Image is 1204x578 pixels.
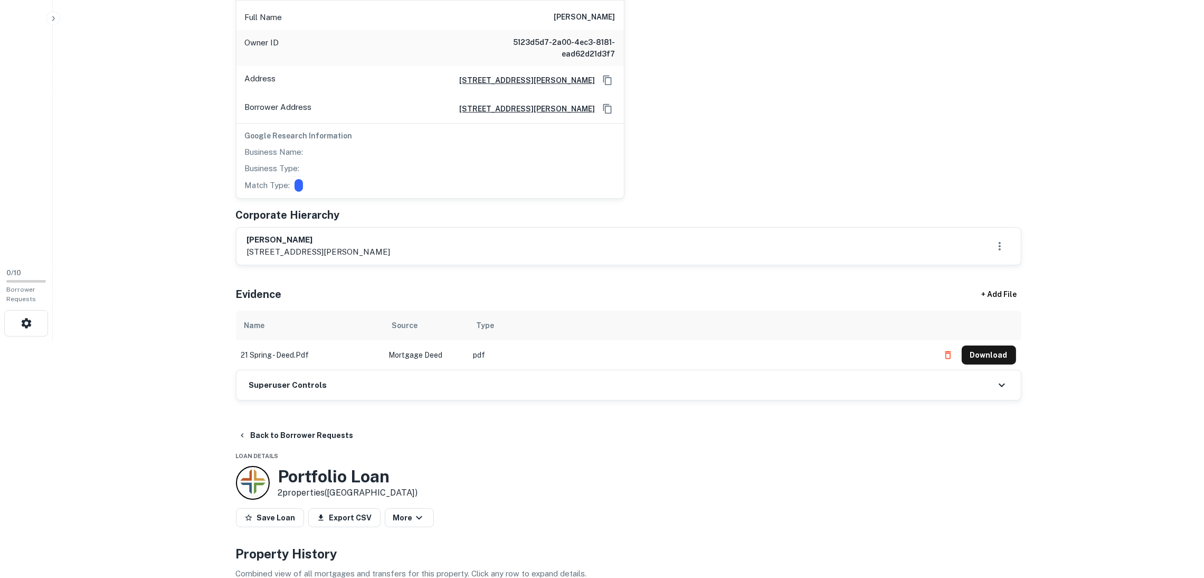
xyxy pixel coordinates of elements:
[278,467,418,487] h3: Portfolio Loan
[236,544,1021,563] h4: Property History
[244,319,265,332] div: Name
[384,340,468,370] td: Mortgage Deed
[308,508,381,527] button: Export CSV
[489,36,615,60] h6: 5123d5d7-2a00-4ec3-8181-ead62d21d3f7
[249,379,327,391] h6: Superuser Controls
[477,319,495,332] div: Type
[1151,493,1204,544] iframe: Chat Widget
[245,146,304,159] p: Business Name:
[245,130,615,142] h6: Google Research Information
[600,72,615,88] button: Copy Address
[451,74,595,86] a: [STREET_ADDRESS][PERSON_NAME]
[236,311,1021,370] div: scrollable content
[236,311,384,340] th: Name
[938,347,957,363] button: Delete file
[236,207,340,223] h5: Corporate Hierarchy
[468,311,933,340] th: Type
[247,246,391,258] p: [STREET_ADDRESS][PERSON_NAME]
[245,179,290,192] p: Match Type:
[451,103,595,115] a: [STREET_ADDRESS][PERSON_NAME]
[962,346,1016,365] button: Download
[245,72,276,88] p: Address
[6,286,36,303] span: Borrower Requests
[385,508,434,527] button: More
[236,340,384,370] td: 21 spring - deed.pdf
[247,234,391,246] h6: [PERSON_NAME]
[6,269,21,277] span: 0 / 10
[962,285,1036,304] div: + Add File
[236,508,304,527] button: Save Loan
[245,101,312,117] p: Borrower Address
[278,487,418,499] p: 2 properties ([GEOGRAPHIC_DATA])
[554,11,615,24] h6: [PERSON_NAME]
[384,311,468,340] th: Source
[245,36,279,60] p: Owner ID
[245,162,300,175] p: Business Type:
[245,11,282,24] p: Full Name
[468,340,933,370] td: pdf
[392,319,418,332] div: Source
[236,286,282,302] h5: Evidence
[234,426,358,445] button: Back to Borrower Requests
[236,453,279,459] span: Loan Details
[600,101,615,117] button: Copy Address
